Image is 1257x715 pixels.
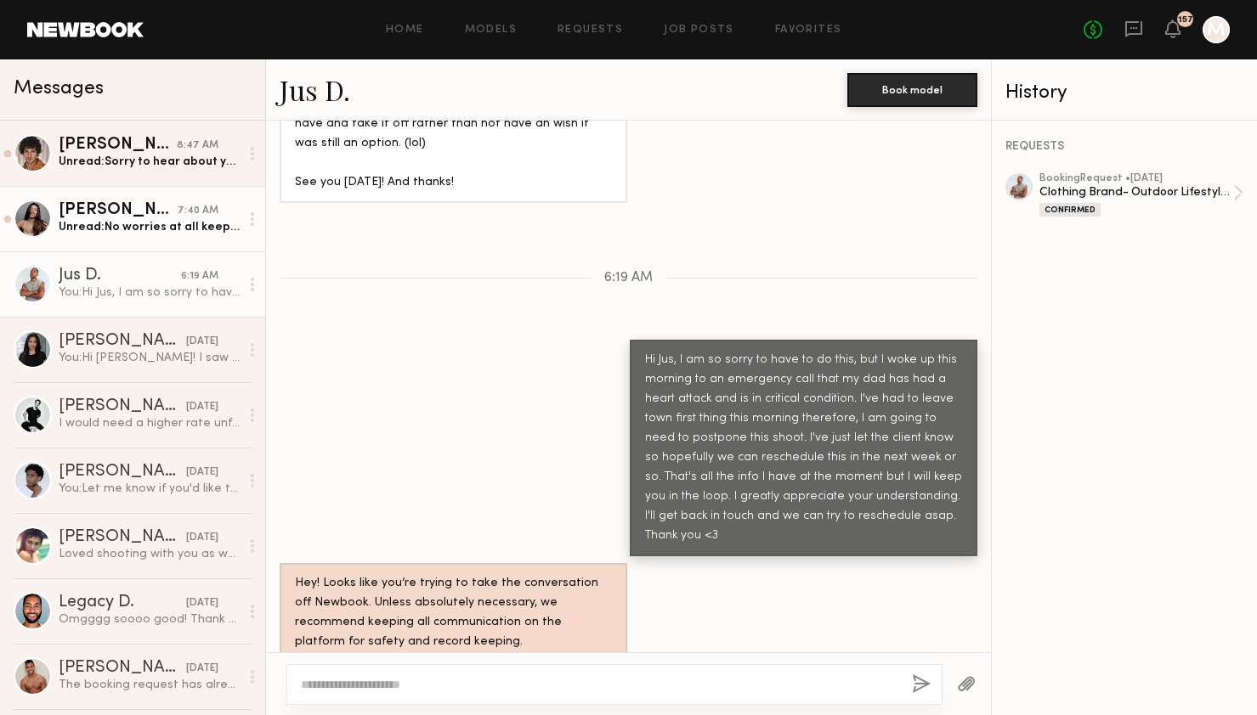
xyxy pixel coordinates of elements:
[1039,173,1233,184] div: booking Request • [DATE]
[59,284,240,301] div: You: Hi Jus, I am so sorry to have to do this, but I woke up this morning to an emergency call th...
[1039,203,1101,217] div: Confirmed
[1203,16,1230,43] a: M
[59,154,240,170] div: Unread: Sorry to hear about your Dad. I hope he’s in good care.
[178,203,218,219] div: 7:40 AM
[186,464,218,481] div: [DATE]
[59,529,186,546] div: [PERSON_NAME]
[186,530,218,546] div: [DATE]
[1005,83,1243,103] div: History
[59,464,186,481] div: [PERSON_NAME]
[847,82,977,96] a: Book model
[186,334,218,350] div: [DATE]
[775,25,842,36] a: Favorites
[847,73,977,107] button: Book model
[59,594,186,611] div: Legacy D.
[664,25,734,36] a: Job Posts
[558,25,623,36] a: Requests
[59,267,181,284] div: Jus D.
[181,268,218,284] div: 6:19 AM
[59,398,186,415] div: [PERSON_NAME]
[1039,184,1233,200] div: Clothing Brand- Outdoor Lifestyle Shoot
[1178,15,1193,25] div: 157
[59,481,240,497] div: You: Let me know if you'd like to move forward. Totally understand if not!
[295,574,612,652] div: Hey! Looks like you’re trying to take the conversation off Newbook. Unless absolutely necessary, ...
[59,350,240,366] div: You: Hi [PERSON_NAME]! I saw you submitted to my job listing for a shoot with a small sustainable...
[186,399,218,415] div: [DATE]
[59,415,240,431] div: I would need a higher rate unfortunately!
[1005,141,1243,153] div: REQUESTS
[59,660,186,677] div: [PERSON_NAME]
[59,677,240,693] div: The booking request has already been cancelled.
[1039,173,1243,217] a: bookingRequest •[DATE]Clothing Brand- Outdoor Lifestyle ShootConfirmed
[59,546,240,562] div: Loved shooting with you as well!! I just followed you on ig! :) look forward to seeing the pics!
[604,271,653,285] span: 6:19 AM
[645,351,962,546] div: Hi Jus, I am so sorry to have to do this, but I woke up this morning to an emergency call that my...
[465,25,517,36] a: Models
[280,71,350,108] a: Jus D.
[386,25,424,36] a: Home
[59,333,186,350] div: [PERSON_NAME]
[59,611,240,628] div: Omgggg soooo good! Thank you for all these! He clearly had a blast! Yes let me know if you ever n...
[186,595,218,611] div: [DATE]
[59,202,178,219] div: [PERSON_NAME]
[59,219,240,235] div: Unread: No worries at all keep me posted
[186,661,218,677] div: [DATE]
[14,79,104,99] span: Messages
[177,138,218,154] div: 8:47 AM
[295,96,612,194] div: Yes. Totally ok! Just checking incase, as it’s easier to have and take it off rather than not hav...
[59,137,177,154] div: [PERSON_NAME]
